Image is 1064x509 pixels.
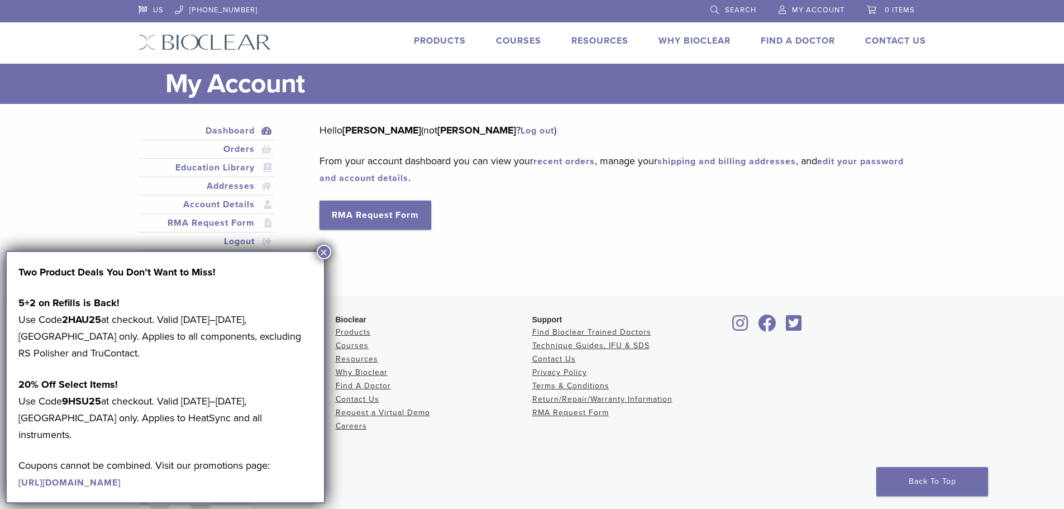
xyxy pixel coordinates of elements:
[139,122,275,264] nav: Account pages
[725,6,756,15] span: Search
[865,35,926,46] a: Contact Us
[141,142,273,156] a: Orders
[532,394,672,404] a: Return/Repair/Warranty Information
[336,327,371,337] a: Products
[18,266,216,278] strong: Two Product Deals You Don’t Want to Miss!
[532,327,651,337] a: Find Bioclear Trained Doctors
[336,354,378,364] a: Resources
[336,368,388,377] a: Why Bioclear
[532,381,609,391] a: Terms & Conditions
[319,122,909,139] p: Hello (not ? )
[336,421,367,431] a: Careers
[165,64,926,104] h1: My Account
[792,6,844,15] span: My Account
[141,124,273,137] a: Dashboard
[62,313,101,326] strong: 2HAU25
[62,395,101,407] strong: 9HSU25
[141,198,273,211] a: Account Details
[18,376,312,443] p: Use Code at checkout. Valid [DATE]–[DATE], [GEOGRAPHIC_DATA] only. Applies to HeatSync and all in...
[659,35,731,46] a: Why Bioclear
[342,124,421,136] strong: [PERSON_NAME]
[729,321,752,332] a: Bioclear
[319,201,431,230] a: RMA Request Form
[319,153,909,186] p: From your account dashboard you can view your , manage your , and .
[18,297,120,309] strong: 5+2 on Refills is Back!
[18,477,121,488] a: [URL][DOMAIN_NAME]
[496,35,541,46] a: Courses
[437,124,516,136] strong: [PERSON_NAME]
[783,321,806,332] a: Bioclear
[532,315,562,324] span: Support
[336,315,366,324] span: Bioclear
[18,378,118,391] strong: 20% Off Select Items!
[414,35,466,46] a: Products
[532,368,587,377] a: Privacy Policy
[876,467,988,496] a: Back To Top
[317,245,331,259] button: Close
[571,35,628,46] a: Resources
[18,294,312,361] p: Use Code at checkout. Valid [DATE]–[DATE], [GEOGRAPHIC_DATA] only. Applies to all components, exc...
[141,161,273,174] a: Education Library
[521,125,554,136] a: Log out
[532,341,650,350] a: Technique Guides, IFU & SDS
[336,381,391,391] a: Find A Doctor
[336,394,379,404] a: Contact Us
[141,216,273,230] a: RMA Request Form
[885,6,915,15] span: 0 items
[141,235,273,248] a: Logout
[336,341,369,350] a: Courses
[141,179,273,193] a: Addresses
[755,321,780,332] a: Bioclear
[139,34,271,50] img: Bioclear
[761,35,835,46] a: Find A Doctor
[657,156,796,167] a: shipping and billing addresses
[533,156,595,167] a: recent orders
[532,354,576,364] a: Contact Us
[18,457,312,491] p: Coupons cannot be combined. Visit our promotions page:
[532,408,609,417] a: RMA Request Form
[336,408,430,417] a: Request a Virtual Demo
